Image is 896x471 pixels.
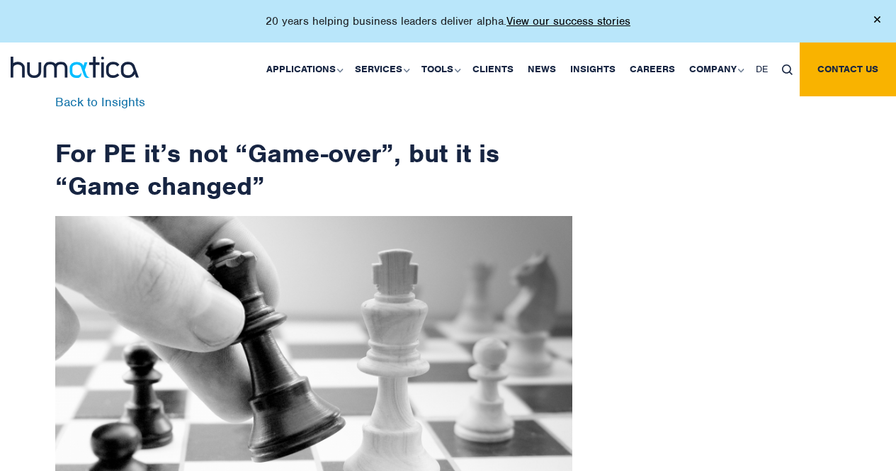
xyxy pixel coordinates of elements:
p: 20 years helping business leaders deliver alpha. [266,14,630,28]
a: Applications [259,42,348,96]
a: Careers [623,42,682,96]
a: Company [682,42,749,96]
a: Clients [465,42,521,96]
img: logo [11,57,139,78]
a: Contact us [800,42,896,96]
a: News [521,42,563,96]
a: Back to Insights [55,94,145,110]
h1: For PE it’s not “Game-over”, but it is “Game changed” [55,96,572,202]
a: Services [348,42,414,96]
img: search_icon [782,64,793,75]
span: DE [756,63,768,75]
a: DE [749,42,775,96]
a: View our success stories [506,14,630,28]
a: Insights [563,42,623,96]
a: Tools [414,42,465,96]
